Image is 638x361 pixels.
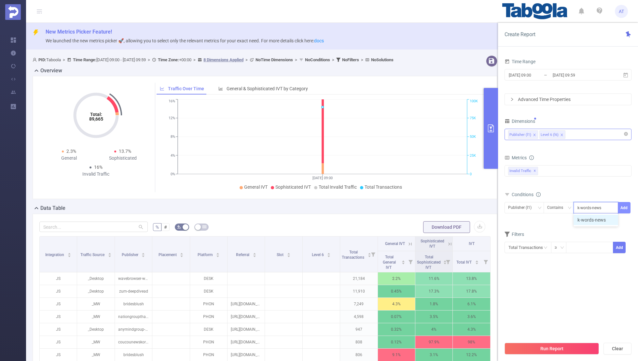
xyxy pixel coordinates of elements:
p: _MW [77,336,114,348]
button: Clear [603,343,631,354]
tspan: 8% [171,135,175,139]
b: No Conditions [305,57,330,62]
i: icon: close-circle [624,132,628,136]
i: icon: caret-down [142,254,145,256]
p: PHON [190,310,227,323]
span: Create Report [505,31,535,37]
p: [URL][DOMAIN_NAME] [228,310,265,323]
p: _MW [77,310,114,323]
div: Sort [287,252,291,256]
div: Sort [216,252,220,256]
span: AT [619,5,624,18]
p: 98% [453,336,490,348]
span: Total General IVT [383,255,396,270]
div: Invalid Traffic [69,171,123,178]
span: Referral [236,253,250,257]
span: > [330,57,336,62]
div: Sort [368,252,371,256]
p: 808 [340,336,377,348]
i: icon: caret-up [253,252,256,254]
b: No Filters [342,57,359,62]
i: icon: bg-colors [177,225,181,229]
span: ✕ [534,167,536,175]
p: anymindgroup-channel-siamsport [115,323,152,336]
input: End date [552,71,605,79]
p: DESK [190,285,227,297]
i: icon: table [202,225,206,229]
i: icon: caret-up [142,252,145,254]
p: 1.8% [415,298,452,310]
i: icon: thunderbolt [33,29,39,36]
span: Traffic Over Time [168,86,204,91]
span: General IVT [385,241,405,246]
p: 0.12% [378,336,415,348]
span: General & Sophisticated IVT by Category [227,86,308,91]
i: icon: close [533,133,536,137]
i: icon: caret-up [475,259,478,261]
i: icon: caret-down [216,254,219,256]
span: Total Sophisticated IVT [417,255,441,270]
p: JS [40,349,77,361]
span: IVT [469,241,475,246]
i: Filter menu [368,237,378,272]
div: Sophisticated [96,155,150,162]
div: Sort [401,259,405,263]
i: icon: caret-down [475,262,478,264]
i: icon: info-circle [529,155,534,160]
h2: Overview [40,67,62,75]
span: Total Transactions [365,184,402,190]
p: JS [40,285,77,297]
p: 4,598 [340,310,377,323]
tspan: 0% [171,172,175,176]
p: JS [40,336,77,348]
p: bridesblush [115,298,152,310]
tspan: 16% [169,99,175,104]
b: PID: [38,57,46,62]
span: Taboola [DATE] 09:00 - [DATE] 09:59 +00:00 [33,57,394,62]
span: New Metrics Picker Feature! [46,29,112,35]
i: icon: close [560,133,563,137]
div: Level 6 (l6) [541,131,559,139]
p: 3.1% [415,349,452,361]
span: Conditions [512,192,541,197]
span: Filters [505,232,524,237]
span: Platform [198,253,214,257]
tspan: 0 [470,172,472,176]
i: icon: caret-down [180,254,184,256]
tspan: [DATE] 09:00 [312,176,333,180]
i: icon: caret-up [443,259,447,261]
button: Add [618,202,631,213]
i: icon: line-chart [160,86,164,91]
i: icon: right [510,97,514,101]
span: # [164,224,167,230]
b: No Solutions [371,57,394,62]
span: Metrics [505,155,527,160]
span: > [61,57,67,62]
i: icon: caret-up [108,252,111,254]
p: 11,910 [340,285,377,297]
i: icon: down [560,246,564,250]
p: wavebrowser-wavebrowser [115,272,152,285]
p: 0.07% [378,310,415,323]
span: Total Transactions [342,250,365,260]
tspan: 89,665 [89,116,103,122]
p: _Desktop [77,323,114,336]
p: JS [40,310,77,323]
i: icon: caret-down [402,262,405,264]
span: Integration [45,253,65,257]
tspan: Total: [90,112,102,117]
p: 7,249 [340,298,377,310]
i: icon: user [33,58,38,62]
span: Total Invalid Traffic [319,184,357,190]
i: icon: down [568,206,572,210]
div: Publisher (l1) [509,131,531,139]
span: Dimensions [505,119,535,124]
div: icon: rightAdvanced Time Properties [505,94,631,105]
p: bridesblush [115,349,152,361]
p: [URL][DOMAIN_NAME] [228,323,265,336]
i: icon: bar-chart [218,86,223,91]
p: zum-deepdivead [115,285,152,297]
span: 13.7% [119,149,131,154]
i: Filter menu [443,251,452,272]
i: Filter menu [406,251,415,272]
